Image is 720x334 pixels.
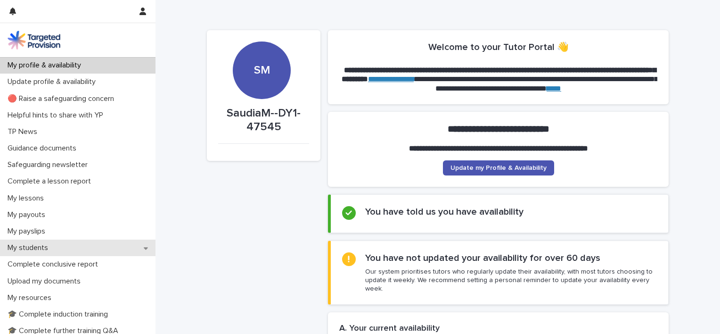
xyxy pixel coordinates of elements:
span: Update my Profile & Availability [450,165,547,171]
h2: A. Your current availability [339,324,440,334]
h2: Welcome to your Tutor Portal 👋 [428,42,569,53]
h2: You have told us you have availability [365,206,524,217]
div: SM [233,6,290,77]
p: My payouts [4,210,53,219]
p: My students [4,243,56,252]
p: Update profile & availability [4,77,103,86]
p: 🔴 Raise a safeguarding concern [4,94,122,103]
p: Our system prioritises tutors who regularly update their availability, with most tutors choosing ... [365,267,657,293]
p: My resources [4,293,59,302]
p: Safeguarding newsletter [4,160,95,169]
p: TP News [4,127,45,136]
a: Update my Profile & Availability [443,160,554,175]
p: Complete a lesson report [4,177,98,186]
p: Upload my documents [4,277,88,286]
p: Helpful hints to share with YP [4,111,111,120]
p: Complete conclusive report [4,260,106,269]
p: 🎓 Complete induction training [4,310,115,319]
h2: You have not updated your availability for over 60 days [365,252,600,264]
p: SaudiaM--DY1-47545 [218,107,309,134]
p: Guidance documents [4,144,84,153]
p: My profile & availability [4,61,89,70]
p: My lessons [4,194,51,203]
p: My payslips [4,227,53,236]
img: M5nRWzHhSzIhMunXDL62 [8,31,60,50]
